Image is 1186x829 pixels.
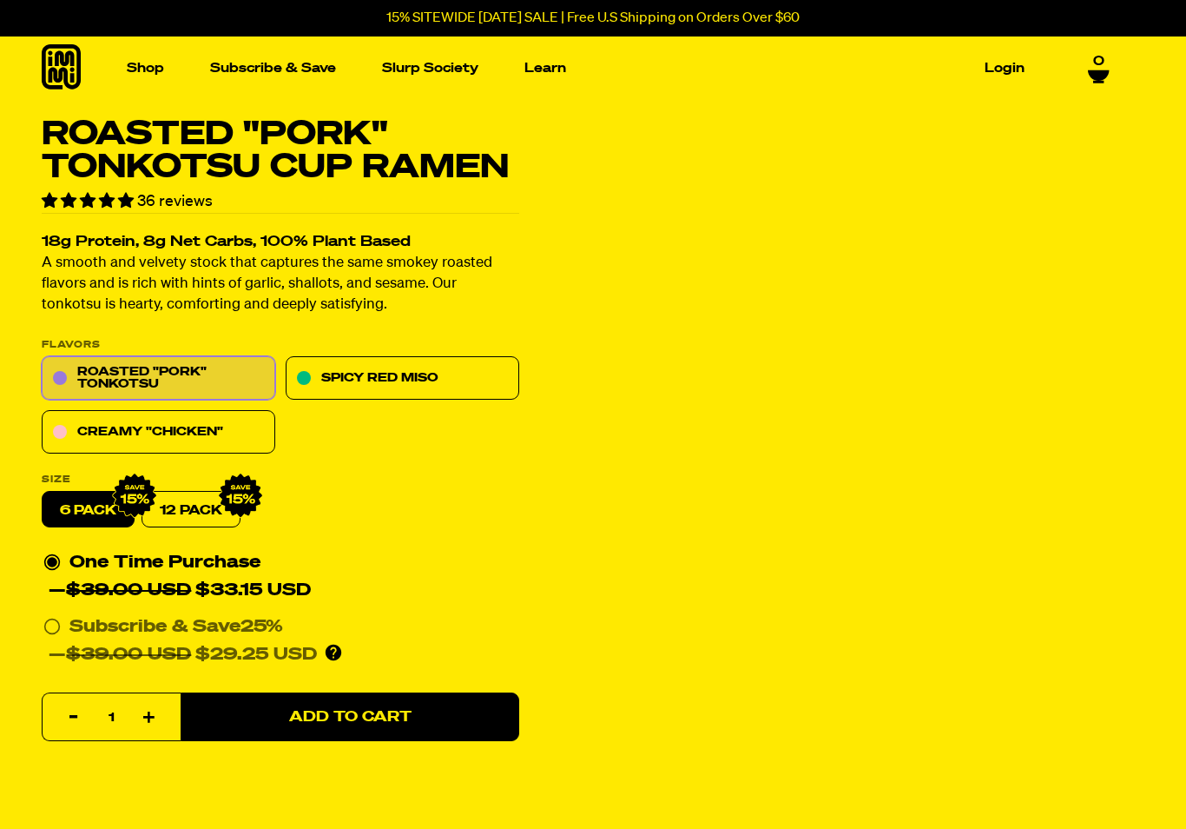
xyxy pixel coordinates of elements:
[69,613,283,641] div: Subscribe & Save
[218,474,263,519] img: IMG_9632.png
[66,582,191,600] del: $39.00 USD
[289,710,412,725] span: Add to Cart
[42,118,519,184] h1: Roasted "Pork" Tonkotsu Cup Ramen
[120,36,1031,100] nav: Main navigation
[240,619,283,636] span: 25%
[203,55,343,82] a: Subscribe & Save
[1088,54,1110,83] a: 0
[286,357,519,401] a: Spicy Red Miso
[53,694,170,743] input: quantity
[517,55,573,82] a: Learn
[42,341,519,350] p: Flavors
[386,10,800,26] p: 15% SITEWIDE [DATE] SALE | Free U.S Shipping on Orders Over $60
[49,577,311,605] div: — $33.15 USD
[978,55,1031,82] a: Login
[42,475,519,485] label: Size
[49,641,317,669] div: — $29.25 USD
[42,357,275,401] a: Roasted "Pork" Tonkotsu
[42,254,519,316] p: A smooth and velvety stock that captures the same smokey roasted flavors and is rich with hints o...
[42,492,135,528] label: 6 pack
[120,55,171,82] a: Shop
[137,194,213,209] span: 36 reviews
[43,549,517,605] div: One Time Purchase
[181,693,519,742] button: Add to Cart
[142,492,240,528] a: 12 Pack
[42,194,137,209] span: 4.75 stars
[375,55,485,82] a: Slurp Society
[42,411,275,454] a: Creamy "Chicken"
[112,474,157,519] img: IMG_9632.png
[42,235,519,250] h2: 18g Protein, 8g Net Carbs, 100% Plant Based
[1093,54,1104,70] span: 0
[66,647,191,664] del: $39.00 USD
